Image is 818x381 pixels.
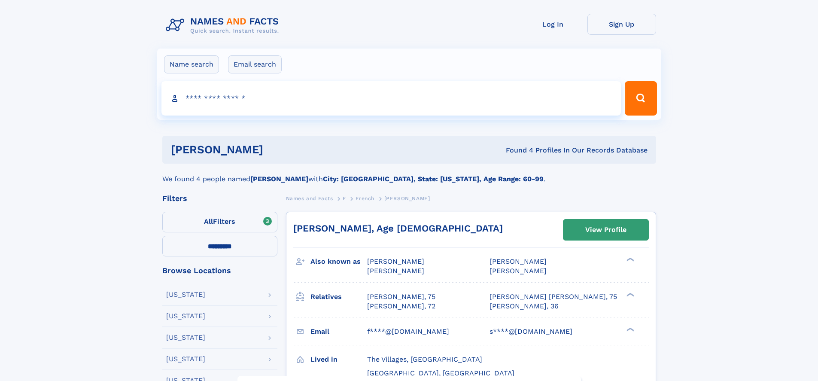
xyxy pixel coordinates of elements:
[310,254,367,269] h3: Also known as
[625,81,657,116] button: Search Button
[585,220,626,240] div: View Profile
[367,257,424,265] span: [PERSON_NAME]
[293,223,503,234] a: [PERSON_NAME], Age [DEMOGRAPHIC_DATA]
[228,55,282,73] label: Email search
[367,292,435,302] a: [PERSON_NAME], 75
[161,81,621,116] input: search input
[166,313,205,320] div: [US_STATE]
[164,55,219,73] label: Name search
[162,164,656,184] div: We found 4 people named with .
[356,193,374,204] a: French
[310,352,367,367] h3: Lived in
[323,175,544,183] b: City: [GEOGRAPHIC_DATA], State: [US_STATE], Age Range: 60-99
[162,212,277,232] label: Filters
[624,257,635,262] div: ❯
[250,175,308,183] b: [PERSON_NAME]
[587,14,656,35] a: Sign Up
[367,355,482,363] span: The Villages, [GEOGRAPHIC_DATA]
[624,292,635,297] div: ❯
[490,302,559,311] a: [PERSON_NAME], 36
[162,267,277,274] div: Browse Locations
[310,324,367,339] h3: Email
[310,290,367,304] h3: Relatives
[343,193,346,204] a: F
[490,292,617,302] a: [PERSON_NAME] [PERSON_NAME], 75
[166,356,205,363] div: [US_STATE]
[171,144,385,155] h1: [PERSON_NAME]
[519,14,587,35] a: Log In
[343,195,346,201] span: F
[384,146,648,155] div: Found 4 Profiles In Our Records Database
[166,334,205,341] div: [US_STATE]
[356,195,374,201] span: French
[367,302,435,311] a: [PERSON_NAME], 72
[490,267,547,275] span: [PERSON_NAME]
[162,195,277,202] div: Filters
[367,369,514,377] span: [GEOGRAPHIC_DATA], [GEOGRAPHIC_DATA]
[384,195,430,201] span: [PERSON_NAME]
[563,219,648,240] a: View Profile
[624,326,635,332] div: ❯
[367,267,424,275] span: [PERSON_NAME]
[162,14,286,37] img: Logo Names and Facts
[166,291,205,298] div: [US_STATE]
[204,217,213,226] span: All
[490,257,547,265] span: [PERSON_NAME]
[286,193,333,204] a: Names and Facts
